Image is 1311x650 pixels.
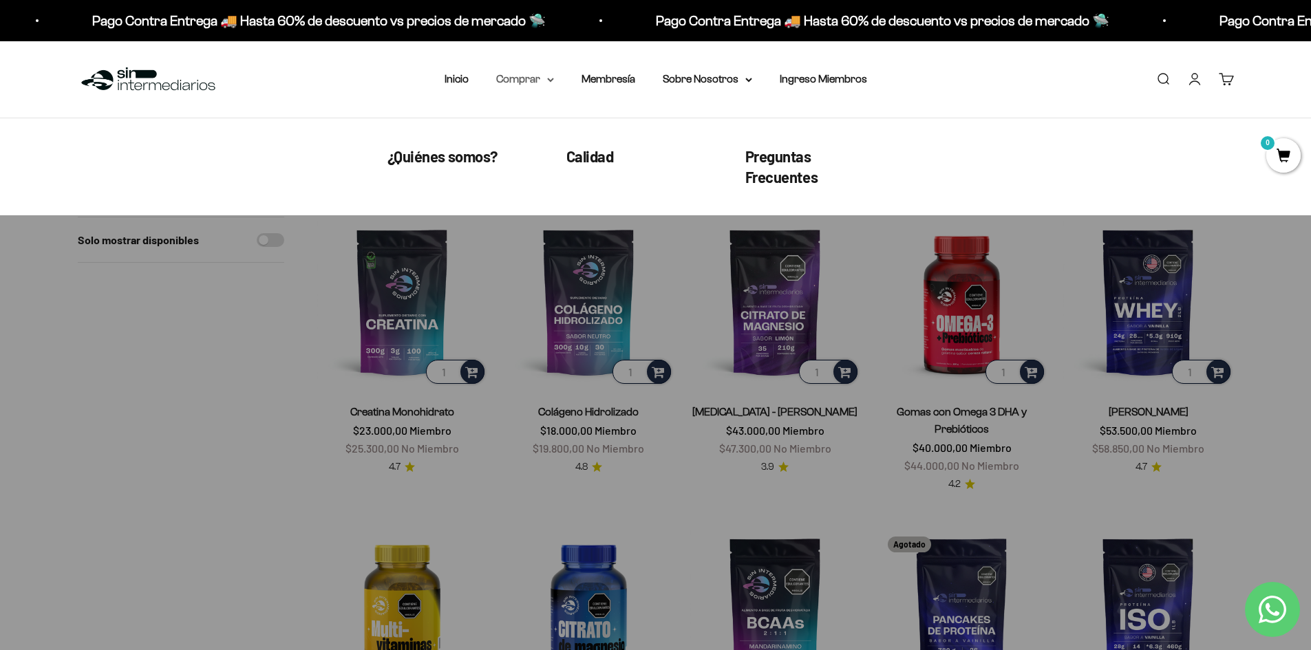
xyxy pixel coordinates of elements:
span: $40.000,00 [913,441,968,454]
span: $47.300,00 [719,442,771,455]
span: 4.2 [948,477,961,492]
a: Calidad [566,146,614,167]
span: $44.000,00 [904,459,959,472]
span: Miembro [1155,424,1197,437]
p: Pago Contra Entrega 🚚 Hasta 60% de descuento vs precios de mercado 🛸 [67,10,521,32]
span: 4.7 [389,459,401,475]
span: $43.000,00 [726,424,780,437]
span: $58.850,00 [1092,442,1144,455]
a: 4.74.7 de 5.0 estrellas [389,459,415,475]
a: Creatina Monohidrato [350,406,454,418]
a: Membresía [582,73,635,85]
span: No Miembro [774,442,831,455]
span: $25.300,00 [345,442,399,455]
span: 3.9 [761,459,774,475]
a: [PERSON_NAME] [1109,406,1189,418]
label: Solo mostrar disponibles [78,231,199,249]
span: 4.8 [575,459,588,475]
a: Ingreso Miembros [780,73,867,85]
p: Pago Contra Entrega 🚚 Hasta 60% de descuento vs precios de mercado 🛸 [631,10,1085,32]
span: No Miembro [401,442,459,455]
span: No Miembro [961,459,1019,472]
mark: 0 [1259,135,1276,151]
a: Colágeno Hidrolizado [538,406,639,418]
summary: Comprar [496,70,554,88]
a: Inicio [445,73,469,85]
span: Miembro [782,424,824,437]
span: $23.000,00 [353,424,407,437]
a: 4.24.2 de 5.0 estrellas [948,477,975,492]
span: $53.500,00 [1100,424,1153,437]
span: Miembro [409,424,451,437]
span: Preguntas Frecuentes [745,147,818,186]
span: 4.7 [1136,459,1147,475]
summary: Sobre Nosotros [663,70,752,88]
a: 4.84.8 de 5.0 estrellas [575,459,602,475]
span: Miembro [595,424,637,437]
span: $18.000,00 [540,424,593,437]
a: 3.93.9 de 5.0 estrellas [761,459,789,475]
a: 4.74.7 de 5.0 estrellas [1136,459,1162,475]
a: [MEDICAL_DATA] - [PERSON_NAME] [692,406,857,418]
a: Preguntas Frecuentes [745,146,869,188]
span: ¿Quiénes somos? [387,147,498,165]
span: $19.800,00 [533,442,584,455]
span: Calidad [566,147,614,165]
span: No Miembro [1147,442,1204,455]
a: 0 [1266,149,1301,164]
span: No Miembro [586,442,644,455]
a: ¿Quiénes somos? [387,146,498,167]
a: Gomas con Omega 3 DHA y Prebióticos [897,406,1027,435]
span: Miembro [970,441,1012,454]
